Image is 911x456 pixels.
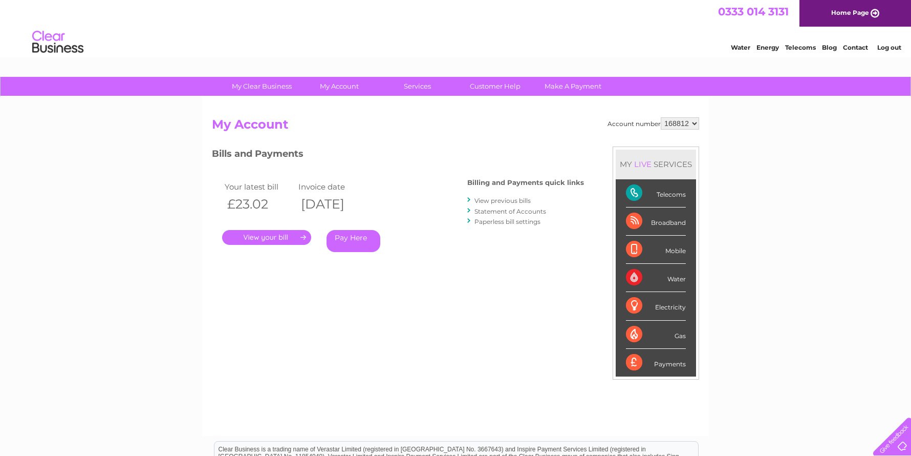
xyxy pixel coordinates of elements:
a: Make A Payment [531,77,615,96]
th: [DATE] [296,194,370,215]
div: Telecoms [626,179,686,208]
a: Water [731,44,750,51]
div: Water [626,264,686,292]
div: Account number [608,117,699,130]
div: Clear Business is a trading name of Verastar Limited (registered in [GEOGRAPHIC_DATA] No. 3667643... [214,6,698,50]
a: Contact [843,44,868,51]
a: Pay Here [327,230,380,252]
a: Log out [877,44,901,51]
a: My Clear Business [220,77,304,96]
td: Invoice date [296,180,370,194]
a: 0333 014 3131 [718,5,789,18]
h4: Billing and Payments quick links [467,179,584,186]
div: Mobile [626,236,686,264]
div: Payments [626,349,686,377]
a: Telecoms [785,44,816,51]
div: LIVE [632,159,654,169]
a: . [222,230,311,245]
div: MY SERVICES [616,150,696,179]
a: Customer Help [453,77,537,96]
img: logo.png [32,27,84,58]
div: Electricity [626,292,686,320]
div: Gas [626,321,686,349]
h2: My Account [212,117,699,137]
a: My Account [297,77,382,96]
td: Your latest bill [222,180,296,194]
a: Energy [756,44,779,51]
a: Services [375,77,460,96]
th: £23.02 [222,194,296,215]
a: Statement of Accounts [474,208,546,215]
a: Paperless bill settings [474,218,540,225]
a: View previous bills [474,197,531,204]
a: Blog [822,44,837,51]
div: Broadband [626,208,686,236]
h3: Bills and Payments [212,147,584,164]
